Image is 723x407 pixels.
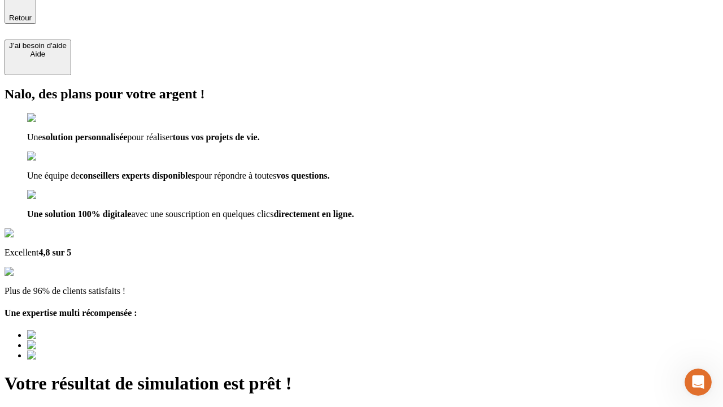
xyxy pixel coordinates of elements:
[127,132,172,142] span: pour réaliser
[27,330,132,340] img: Best savings advice award
[27,113,76,123] img: checkmark
[5,267,60,277] img: reviews stars
[27,132,42,142] span: Une
[5,86,718,102] h2: Nalo, des plans pour votre argent !
[27,340,132,350] img: Best savings advice award
[27,190,76,200] img: checkmark
[5,286,718,296] p: Plus de 96% de clients satisfaits !
[9,41,67,50] div: J’ai besoin d'aide
[38,248,71,257] span: 4,8 sur 5
[27,350,132,361] img: Best savings advice award
[276,171,329,180] span: vos questions.
[27,209,131,219] span: Une solution 100% digitale
[5,40,71,75] button: J’ai besoin d'aideAide
[5,248,38,257] span: Excellent
[27,171,79,180] span: Une équipe de
[5,373,718,394] h1: Votre résultat de simulation est prêt !
[5,228,70,239] img: Google Review
[195,171,277,180] span: pour répondre à toutes
[685,369,712,396] iframe: Intercom live chat
[9,50,67,58] div: Aide
[9,14,32,22] span: Retour
[79,171,195,180] span: conseillers experts disponibles
[273,209,354,219] span: directement en ligne.
[27,151,76,162] img: checkmark
[5,308,718,318] h4: Une expertise multi récompensée :
[42,132,128,142] span: solution personnalisée
[131,209,273,219] span: avec une souscription en quelques clics
[173,132,260,142] span: tous vos projets de vie.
